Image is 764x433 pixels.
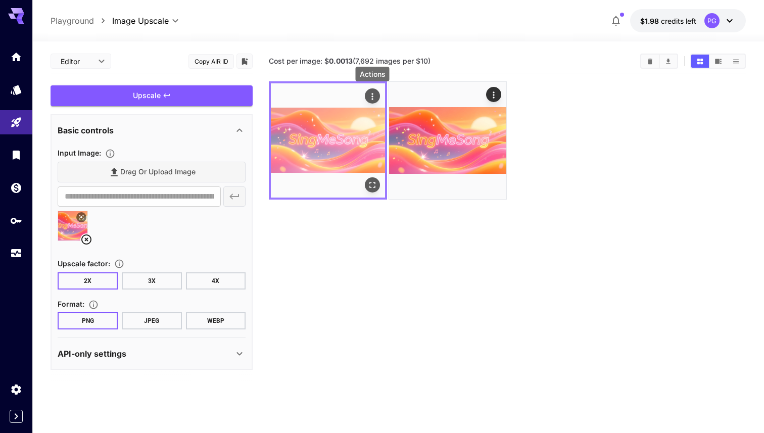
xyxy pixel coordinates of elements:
div: Usage [10,247,22,260]
button: Show images in video view [709,55,727,68]
button: WEBP [186,312,246,329]
button: 2X [58,272,118,290]
button: Show images in grid view [691,55,709,68]
button: 3X [122,272,182,290]
button: Copy AIR ID [188,54,234,69]
p: Basic controls [58,124,114,136]
div: Clear ImagesDownload All [640,54,678,69]
div: API-only settings [58,342,246,366]
button: Add to library [240,55,249,67]
div: Settings [10,383,22,396]
div: Wallet [10,181,22,194]
div: PG [704,13,720,28]
button: 4X [186,272,246,290]
div: Basic controls [58,118,246,142]
div: $1.982 [640,16,696,26]
button: Download All [659,55,677,68]
button: Choose the level of upscaling to be performed on the image. [110,259,128,269]
button: $1.982PG [630,9,746,32]
p: API-only settings [58,348,126,360]
div: Home [10,51,22,63]
button: Choose the file format for the output image. [84,300,103,310]
button: Upscale [51,85,253,106]
div: Show images in grid viewShow images in video viewShow images in list view [690,54,746,69]
div: Open in fullscreen [365,177,380,193]
div: Actions [356,67,390,81]
div: Actions [486,87,501,102]
div: Models [10,83,22,96]
span: Upscale [133,89,161,102]
a: Playground [51,15,94,27]
button: Clear Images [641,55,659,68]
span: Image Upscale [112,15,169,27]
button: PNG [58,312,118,329]
img: M0H9PhpaYu9N2iVkAdYJZ3UAA4+psd+GupO1HqBJI+d0QXm5TNgELTCLFqQ7NRJtyp8yO587wAcTi9HPdeVcZg9+votNWMAyr... [389,82,506,199]
img: vAwIHSCNwTS15M39PHARVliZ3Ad7TkLrgH0N1AO2O1ceW6BaoHGRZJLWXssodSpqcleTor3gTacziKkjpSFbCVoNYulnTiRaV... [271,83,385,198]
span: Cost per image: $ (7,692 images per $10) [269,57,431,65]
div: API Keys [10,214,22,227]
button: JPEG [122,312,182,329]
span: credits left [661,17,696,25]
div: Playground [10,116,22,129]
span: Editor [61,56,92,67]
button: Show images in list view [727,55,745,68]
div: Library [10,149,22,161]
div: Actions [365,88,380,104]
b: 0.0013 [329,57,353,65]
span: Upscale factor : [58,259,110,268]
button: Specifies the input image to be processed. [101,149,119,159]
span: Input Image : [58,149,101,157]
button: Expand sidebar [10,410,23,423]
span: $1.98 [640,17,661,25]
span: Format : [58,300,84,308]
nav: breadcrumb [51,15,112,27]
